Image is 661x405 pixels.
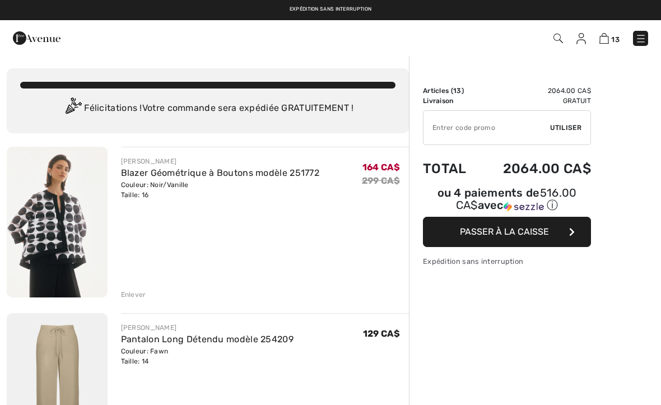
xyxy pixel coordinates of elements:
[599,31,620,45] a: 13
[553,34,563,43] img: Recherche
[423,150,478,188] td: Total
[121,334,294,345] a: Pantalon Long Détendu modèle 254209
[611,35,620,44] span: 13
[460,226,549,237] span: Passer à la caisse
[13,32,60,43] a: 1ère Avenue
[423,188,591,217] div: ou 4 paiements de516.00 CA$avecSezzle Cliquez pour en savoir plus sur Sezzle
[635,33,646,44] img: Menu
[456,186,577,212] span: 516.00 CA$
[504,202,544,212] img: Sezzle
[121,323,294,333] div: [PERSON_NAME]
[423,86,478,96] td: Articles ( )
[362,162,400,173] span: 164 CA$
[478,150,591,188] td: 2064.00 CA$
[453,87,462,95] span: 13
[550,123,581,133] span: Utiliser
[20,97,395,120] div: Félicitations ! Votre commande sera expédiée GRATUITEMENT !
[121,167,320,178] a: Blazer Géométrique à Boutons modèle 251772
[423,188,591,213] div: ou 4 paiements de avec
[7,147,108,297] img: Blazer Géométrique à Boutons modèle 251772
[363,328,400,339] span: 129 CA$
[62,97,84,120] img: Congratulation2.svg
[423,111,550,145] input: Code promo
[576,33,586,44] img: Mes infos
[599,33,609,44] img: Panier d'achat
[423,217,591,247] button: Passer à la caisse
[13,27,60,49] img: 1ère Avenue
[478,96,591,106] td: Gratuit
[121,180,320,200] div: Couleur: Noir/Vanille Taille: 16
[362,175,400,186] s: 299 CA$
[478,86,591,96] td: 2064.00 CA$
[121,290,146,300] div: Enlever
[121,346,294,366] div: Couleur: Fawn Taille: 14
[121,156,320,166] div: [PERSON_NAME]
[423,256,591,267] div: Expédition sans interruption
[423,96,478,106] td: Livraison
